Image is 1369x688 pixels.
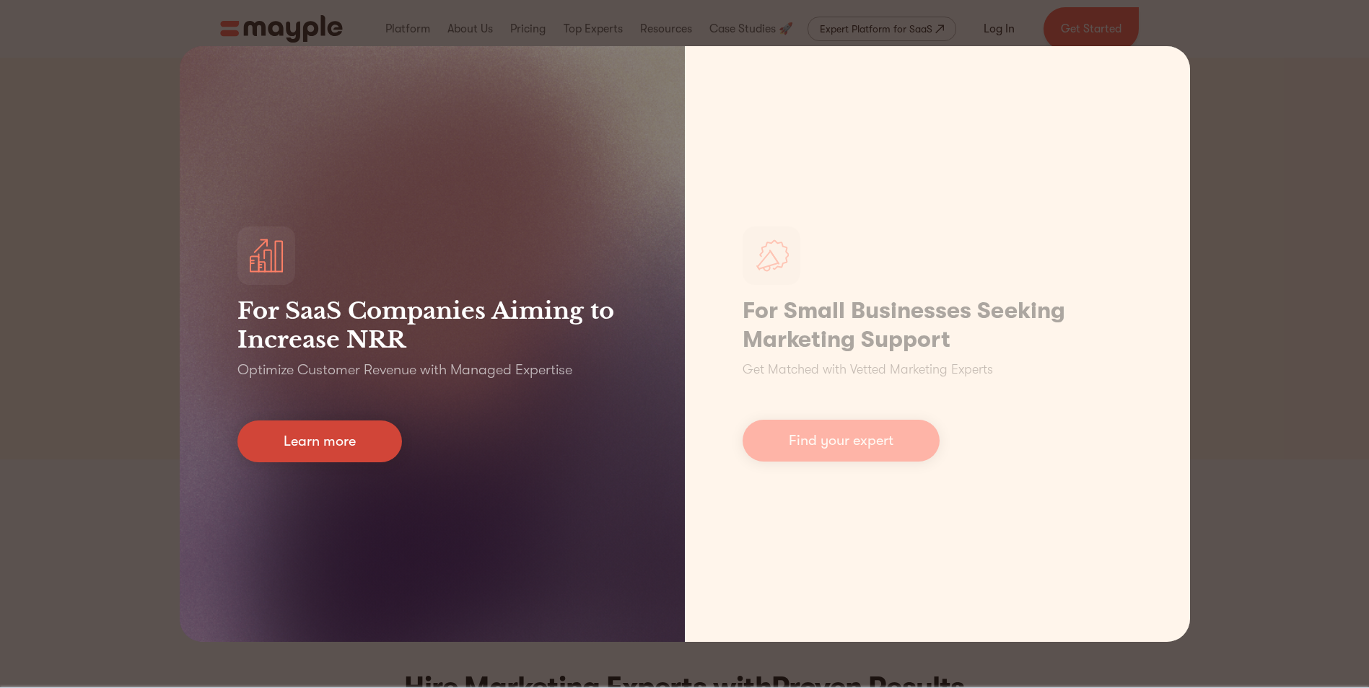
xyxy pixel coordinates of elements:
a: Find your expert [743,420,940,462]
h3: For SaaS Companies Aiming to Increase NRR [237,296,627,354]
p: Get Matched with Vetted Marketing Experts [743,360,993,379]
h1: For Small Businesses Seeking Marketing Support [743,296,1132,354]
p: Optimize Customer Revenue with Managed Expertise [237,360,572,380]
a: Learn more [237,420,402,462]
